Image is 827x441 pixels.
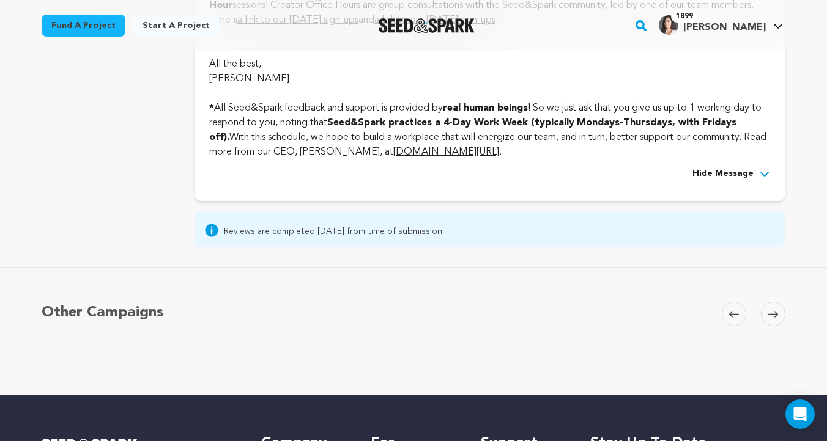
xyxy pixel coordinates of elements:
a: [DOMAIN_NAME][URL] [393,147,499,157]
img: headshot%20screenshot.jpg [659,15,678,35]
h5: Other Campaigns [42,302,163,324]
a: Fund a project [42,15,125,37]
a: Gabriella B.'s Profile [656,13,785,35]
button: Hide Message [692,167,771,181]
p: All the best, [PERSON_NAME] [209,27,771,86]
strong: real human beings [443,103,528,113]
span: Hide Message [692,167,754,181]
span: [PERSON_NAME] [683,23,766,32]
span: 1899 [671,10,698,23]
strong: Seed&Spark practices a 4-Day Work Week (typically [327,118,574,128]
div: Open Intercom Messenger [785,399,815,429]
a: Seed&Spark Homepage [379,18,475,33]
a: Start a project [133,15,220,37]
span: Reviews are completed [DATE] from time of submission. [224,223,444,238]
span: Gabriella B.'s Profile [656,13,785,38]
p: All Seed&Spark feedback and support is provided by ! So we just ask that you give us up to 1 work... [209,86,771,159]
img: Seed&Spark Logo Dark Mode [379,18,475,33]
div: Gabriella B.'s Profile [659,15,766,35]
